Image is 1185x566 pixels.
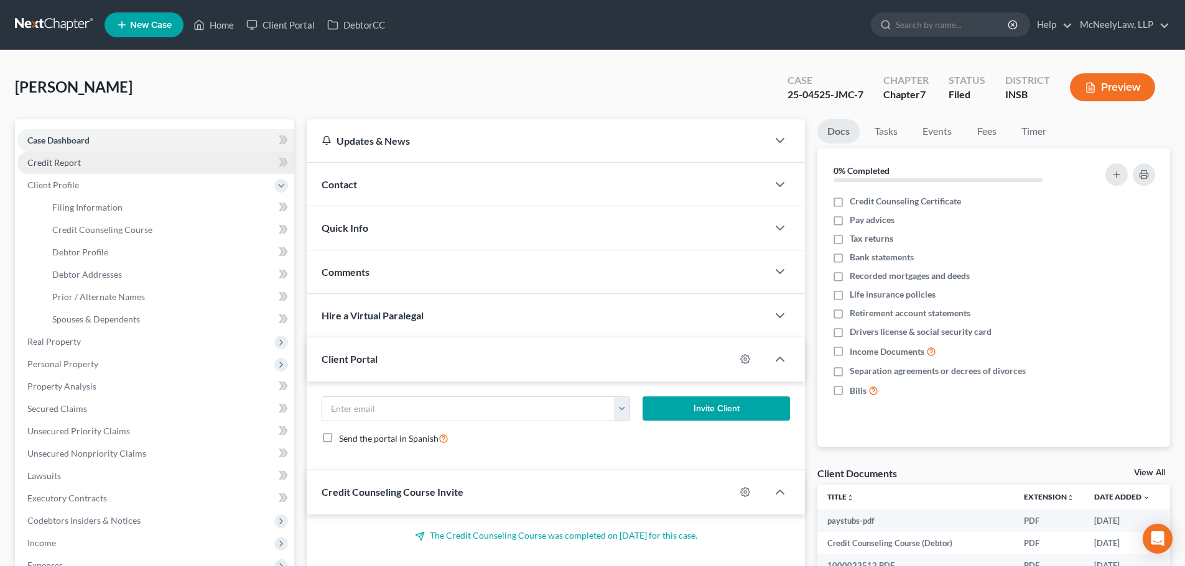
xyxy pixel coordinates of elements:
[1067,494,1074,501] i: unfold_more
[850,326,992,338] span: Drivers license & social security card
[850,307,970,319] span: Retirement account statements
[322,266,369,278] span: Comments
[913,119,962,144] a: Events
[850,214,895,226] span: Pay advices
[967,119,1006,144] a: Fees
[322,397,615,421] input: Enter email
[27,448,146,459] span: Unsecured Nonpriority Claims
[187,14,240,36] a: Home
[788,73,863,88] div: Case
[52,269,122,280] span: Debtor Addresses
[850,345,924,358] span: Income Documents
[27,381,96,391] span: Property Analysis
[17,487,294,509] a: Executory Contracts
[817,509,1014,532] td: paystubs-pdf
[27,493,107,503] span: Executory Contracts
[27,515,141,526] span: Codebtors Insiders & Notices
[17,152,294,174] a: Credit Report
[1070,73,1155,101] button: Preview
[42,196,294,219] a: Filing Information
[27,537,56,548] span: Income
[883,73,929,88] div: Chapter
[52,202,123,212] span: Filing Information
[52,247,108,257] span: Debtor Profile
[949,88,985,102] div: Filed
[17,398,294,420] a: Secured Claims
[322,353,378,365] span: Client Portal
[850,365,1026,377] span: Separation agreements or decrees of divorces
[52,314,140,324] span: Spouses & Dependents
[27,180,79,190] span: Client Profile
[1143,524,1173,554] div: Open Intercom Messenger
[788,88,863,102] div: 25-04525-JMC-7
[1084,532,1160,554] td: [DATE]
[850,232,893,245] span: Tax returns
[1014,509,1084,532] td: PDF
[883,88,929,102] div: Chapter
[321,14,391,36] a: DebtorCC
[865,119,908,144] a: Tasks
[850,288,936,301] span: Life insurance policies
[817,467,897,480] div: Client Documents
[27,135,90,145] span: Case Dashboard
[52,224,152,235] span: Credit Counseling Course
[42,219,294,241] a: Credit Counseling Course
[1024,492,1074,501] a: Extensionunfold_more
[42,308,294,331] a: Spouses & Dependents
[27,470,61,481] span: Lawsuits
[322,222,368,234] span: Quick Info
[850,385,867,397] span: Bills
[17,375,294,398] a: Property Analysis
[1143,494,1150,501] i: expand_more
[817,532,1014,554] td: Credit Counseling Course (Debtor)
[817,119,860,144] a: Docs
[27,358,98,369] span: Personal Property
[850,251,914,263] span: Bank statements
[850,270,970,282] span: Recorded mortgages and deeds
[339,433,439,444] span: Send the portal in Spanish
[130,21,172,30] span: New Case
[920,88,926,100] span: 7
[1011,119,1056,144] a: Timer
[827,492,854,501] a: Titleunfold_more
[17,420,294,442] a: Unsecured Priority Claims
[949,73,985,88] div: Status
[1005,88,1050,102] div: INSB
[17,442,294,465] a: Unsecured Nonpriority Claims
[42,263,294,286] a: Debtor Addresses
[42,286,294,308] a: Prior / Alternate Names
[42,241,294,263] a: Debtor Profile
[896,13,1010,36] input: Search by name...
[27,336,81,347] span: Real Property
[322,309,424,321] span: Hire a Virtual Paralegal
[52,291,145,302] span: Prior / Alternate Names
[1094,492,1150,501] a: Date Added expand_more
[27,426,130,436] span: Unsecured Priority Claims
[15,78,132,96] span: [PERSON_NAME]
[1074,14,1169,36] a: McNeelyLaw, LLP
[17,129,294,152] a: Case Dashboard
[27,403,87,414] span: Secured Claims
[322,134,753,147] div: Updates & News
[240,14,321,36] a: Client Portal
[17,465,294,487] a: Lawsuits
[1084,509,1160,532] td: [DATE]
[1005,73,1050,88] div: District
[322,178,357,190] span: Contact
[27,157,81,168] span: Credit Report
[847,494,854,501] i: unfold_more
[1134,468,1165,477] a: View All
[643,396,791,421] button: Invite Client
[850,195,961,208] span: Credit Counseling Certificate
[1031,14,1072,36] a: Help
[322,486,463,498] span: Credit Counseling Course Invite
[834,165,890,176] strong: 0% Completed
[322,529,790,542] p: The Credit Counseling Course was completed on [DATE] for this case.
[1014,532,1084,554] td: PDF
